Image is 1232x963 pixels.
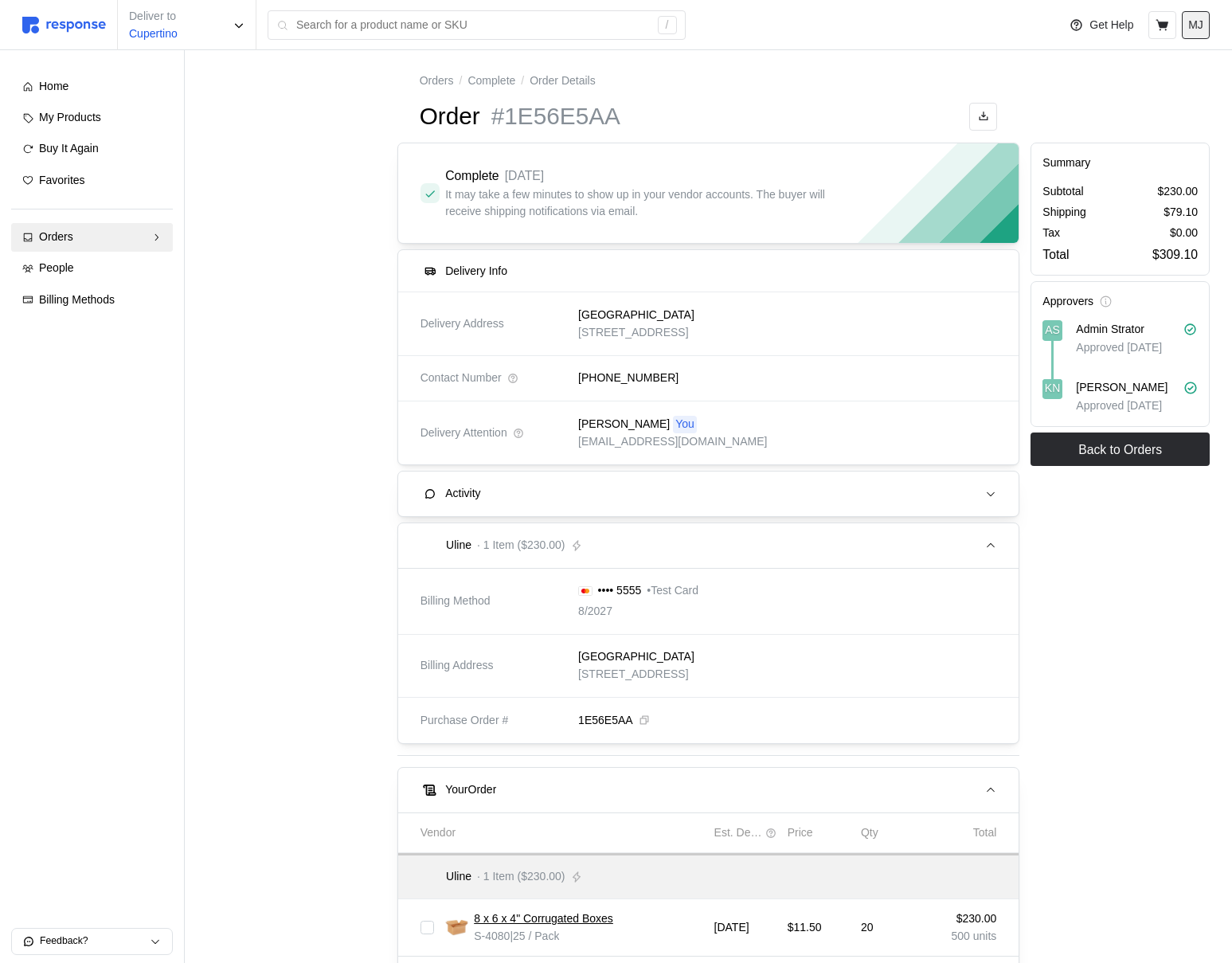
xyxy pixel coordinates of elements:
[129,25,178,43] p: Cupertino
[420,72,454,90] a: Orders
[129,8,178,25] p: Deliver to
[934,910,996,928] p: $230.00
[11,104,173,132] a: My Products
[521,72,524,90] p: /
[445,781,496,798] h5: Your Order
[477,537,565,554] p: · 1 Item ($230.00)
[934,928,996,945] p: 500 units
[398,569,1019,743] div: Uline· 1 Item ($230.00)
[39,174,85,186] span: Favorites
[1170,225,1198,242] p: $0.00
[578,666,694,683] p: [STREET_ADDRESS]
[11,286,173,315] a: Billing Methods
[12,929,172,954] button: Feedback?
[420,824,456,842] p: Vendor
[40,934,150,949] p: Feedback?
[1076,397,1198,415] p: Approved [DATE]
[578,712,633,730] p: 1E56E5AA
[647,582,698,600] p: • Test Card
[398,472,1019,516] button: Activity
[398,768,1019,812] button: YourOrder
[714,919,776,937] p: [DATE]
[1152,245,1198,264] p: $309.10
[578,648,694,666] p: [GEOGRAPHIC_DATA]
[477,868,565,886] p: · 1 Item ($230.00)
[1042,245,1069,264] p: Total
[420,593,491,610] span: Billing Method
[1045,380,1060,397] p: KN
[11,254,173,283] a: People
[1042,183,1083,201] p: Subtotal
[420,425,507,442] span: Delivery Attention
[598,582,642,600] p: •••• 5555
[445,186,852,221] p: It may take a few minutes to show up in your vendor accounts. The buyer will receive shipping not...
[420,370,502,387] span: Contact Number
[578,603,612,620] p: 8/2027
[788,919,850,937] p: $11.50
[1031,433,1210,466] button: Back to Orders
[578,307,694,324] p: [GEOGRAPHIC_DATA]
[445,263,507,280] h5: Delivery Info
[467,72,515,90] a: Complete
[788,824,813,842] p: Price
[460,72,463,90] p: /
[11,166,173,195] a: Favorites
[39,229,145,246] div: Orders
[11,223,173,252] a: Orders
[420,315,504,333] span: Delivery Address
[39,261,74,274] span: People
[1042,155,1198,171] h5: Summary
[505,166,545,186] p: [DATE]
[1182,11,1210,39] button: MJ
[1045,322,1060,339] p: AS
[1076,339,1198,357] p: Approved [DATE]
[22,17,106,33] img: svg%3e
[510,930,559,942] span: | 25 / Pack
[420,101,480,132] h1: Order
[1042,204,1086,221] p: Shipping
[445,916,468,939] img: S-4080
[420,712,509,730] span: Purchase Order #
[861,824,878,842] p: Qty
[861,919,923,937] p: 20
[11,72,173,101] a: Home
[39,142,99,155] span: Buy It Again
[714,824,763,842] p: Est. Delivery
[1042,225,1060,242] p: Tax
[1042,293,1093,310] h5: Approvers
[445,167,499,186] h4: Complete
[1157,183,1198,201] p: $230.00
[1089,17,1133,34] p: Get Help
[578,586,593,596] img: svg%3e
[530,72,595,90] p: Order Details
[1164,204,1198,221] p: $79.10
[11,135,173,163] a: Buy It Again
[39,111,101,123] span: My Products
[1078,440,1162,460] p: Back to Orders
[39,80,68,92] span: Home
[1060,10,1143,41] button: Get Help
[578,416,670,433] p: [PERSON_NAME]
[474,930,510,942] span: S-4080
[39,293,115,306] span: Billing Methods
[578,433,767,451] p: [EMAIL_ADDRESS][DOMAIN_NAME]
[445,485,480,502] h5: Activity
[675,416,694,433] p: You
[446,537,471,554] p: Uline
[420,657,494,675] span: Billing Address
[491,101,620,132] h1: #1E56E5AA
[578,324,694,342] p: [STREET_ADDRESS]
[446,868,471,886] p: Uline
[398,523,1019,568] button: Uline· 1 Item ($230.00)
[658,16,677,35] div: /
[474,910,613,928] a: 8 x 6 x 4" Corrugated Boxes
[1076,379,1167,397] p: [PERSON_NAME]
[973,824,997,842] p: Total
[1188,17,1203,34] p: MJ
[1076,321,1144,339] p: Admin Strator
[578,370,679,387] p: [PHONE_NUMBER]
[296,11,649,40] input: Search for a product name or SKU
